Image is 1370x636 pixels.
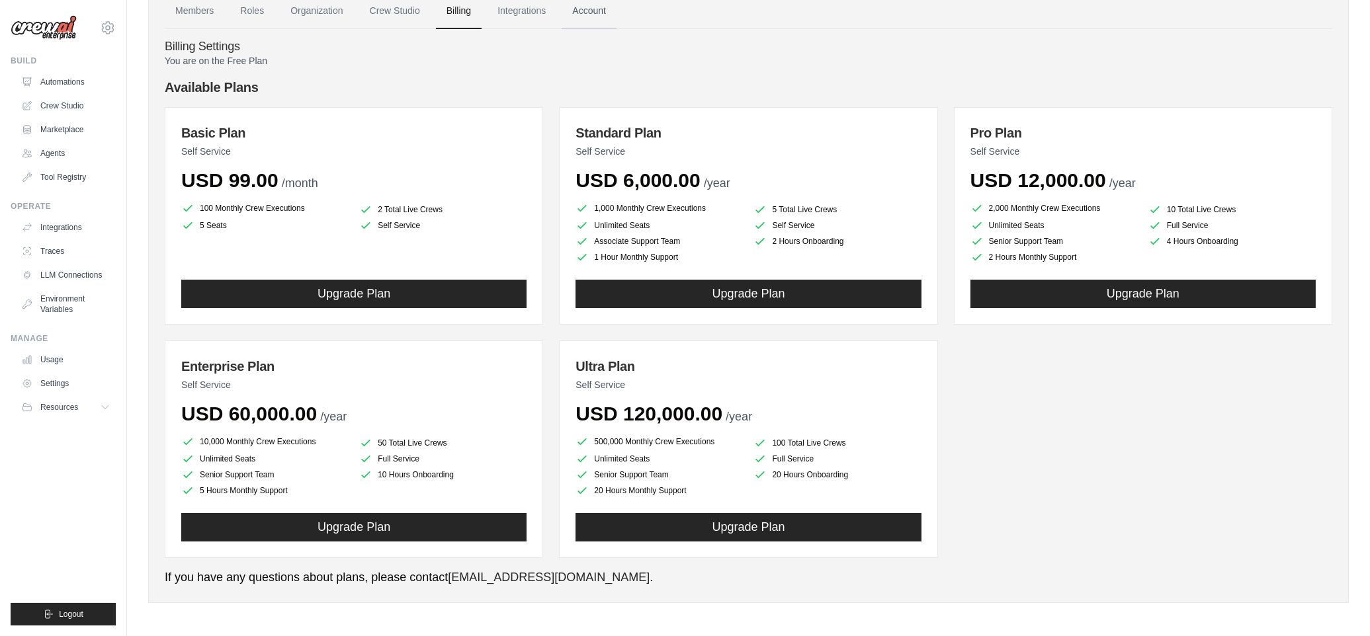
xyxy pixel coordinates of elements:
[576,145,921,158] p: Self Service
[165,40,1332,54] h4: Billing Settings
[16,119,116,140] a: Marketplace
[726,410,752,423] span: /year
[576,235,743,248] li: Associate Support Team
[1304,573,1370,636] iframe: Chat Widget
[753,436,921,450] li: 100 Total Live Crews
[970,124,1316,142] h3: Pro Plan
[970,235,1138,248] li: Senior Support Team
[16,397,116,418] button: Resources
[181,219,349,232] li: 5 Seats
[59,609,83,619] span: Logout
[448,571,650,584] a: [EMAIL_ADDRESS][DOMAIN_NAME]
[11,603,116,625] button: Logout
[576,403,722,424] span: USD 120,000.00
[576,169,700,191] span: USD 6,000.00
[181,484,349,497] li: 5 Hours Monthly Support
[576,357,921,376] h3: Ultra Plan
[181,452,349,465] li: Unlimited Seats
[970,145,1316,158] p: Self Service
[970,169,1106,191] span: USD 12,000.00
[11,333,116,344] div: Manage
[576,280,921,308] button: Upgrade Plan
[753,468,921,481] li: 20 Hours Onboarding
[181,434,349,450] li: 10,000 Monthly Crew Executions
[181,513,527,541] button: Upgrade Plan
[970,280,1316,308] button: Upgrade Plan
[40,402,78,413] span: Resources
[165,54,1332,67] p: You are on the Free Plan
[16,143,116,164] a: Agents
[970,219,1138,232] li: Unlimited Seats
[1148,203,1316,216] li: 10 Total Live Crews
[753,219,921,232] li: Self Service
[16,95,116,116] a: Crew Studio
[753,452,921,465] li: Full Service
[16,71,116,93] a: Automations
[576,484,743,497] li: 20 Hours Monthly Support
[11,201,116,212] div: Operate
[16,349,116,370] a: Usage
[16,288,116,320] a: Environment Variables
[320,410,347,423] span: /year
[181,145,527,158] p: Self Service
[359,203,527,216] li: 2 Total Live Crews
[1148,219,1316,232] li: Full Service
[359,436,527,450] li: 50 Total Live Crews
[970,251,1138,264] li: 2 Hours Monthly Support
[576,513,921,541] button: Upgrade Plan
[11,15,77,40] img: Logo
[970,200,1138,216] li: 2,000 Monthly Crew Executions
[1109,177,1136,190] span: /year
[165,78,1332,97] h4: Available Plans
[181,378,527,391] p: Self Service
[753,235,921,248] li: 2 Hours Onboarding
[576,124,921,142] h3: Standard Plan
[282,177,318,190] span: /month
[576,378,921,391] p: Self Service
[359,468,527,481] li: 10 Hours Onboarding
[181,357,527,376] h3: Enterprise Plan
[576,468,743,481] li: Senior Support Team
[16,241,116,262] a: Traces
[16,217,116,238] a: Integrations
[359,452,527,465] li: Full Service
[11,56,116,66] div: Build
[1148,235,1316,248] li: 4 Hours Onboarding
[181,169,278,191] span: USD 99.00
[576,251,743,264] li: 1 Hour Monthly Support
[181,403,317,424] span: USD 60,000.00
[576,200,743,216] li: 1,000 Monthly Crew Executions
[576,452,743,465] li: Unlimited Seats
[16,264,116,286] a: LLM Connections
[181,280,527,308] button: Upgrade Plan
[181,468,349,481] li: Senior Support Team
[16,373,116,394] a: Settings
[181,124,527,142] h3: Basic Plan
[16,167,116,188] a: Tool Registry
[576,219,743,232] li: Unlimited Seats
[359,219,527,232] li: Self Service
[165,569,1332,586] p: If you have any questions about plans, please contact .
[181,200,349,216] li: 100 Monthly Crew Executions
[576,434,743,450] li: 500,000 Monthly Crew Executions
[704,177,730,190] span: /year
[753,203,921,216] li: 5 Total Live Crews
